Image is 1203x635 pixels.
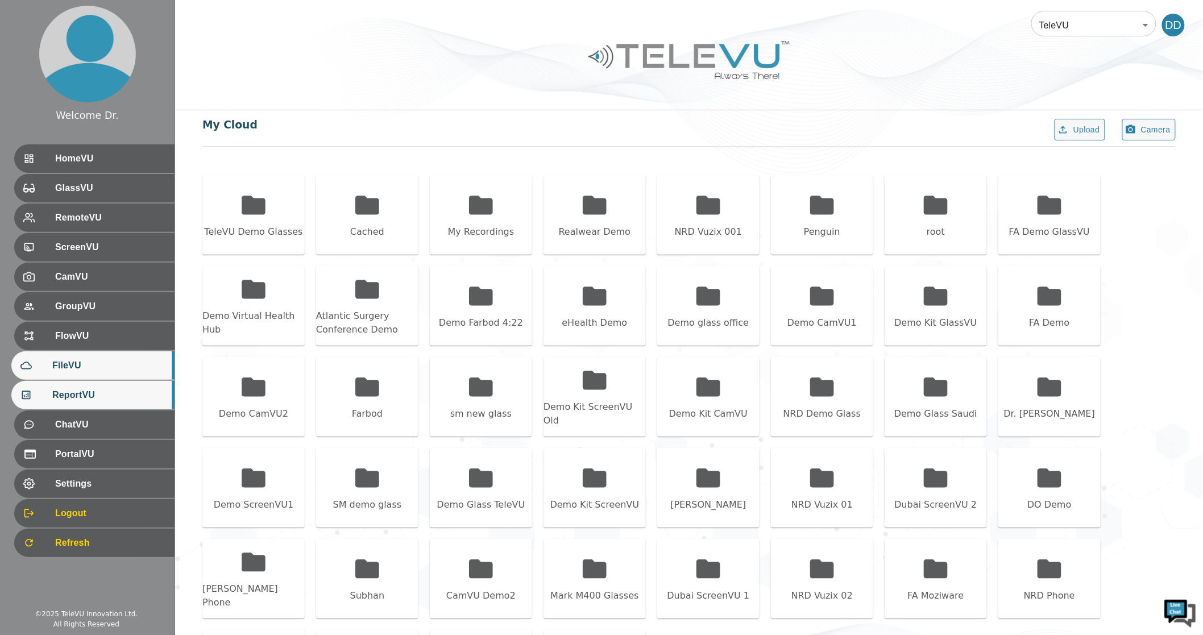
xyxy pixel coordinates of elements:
[791,498,853,512] div: NRD Vuzix 01
[550,589,638,603] div: Mark M400 Glasses
[544,400,646,428] div: Demo Kit ScreenVU Old
[587,36,791,84] img: Logo
[186,6,214,33] div: Minimize live chat window
[55,447,165,461] span: PortalVU
[14,470,175,498] div: Settings
[1162,14,1185,36] div: DD
[14,410,175,439] div: ChatVU
[55,270,165,284] span: CamVU
[667,589,750,603] div: Dubai ScreenVU 1
[14,144,175,173] div: HomeVU
[55,418,165,431] span: ChatVU
[333,498,402,512] div: SM demo glass
[214,498,293,512] div: Demo ScreenVU1
[11,351,175,380] div: FileVU
[1031,9,1156,41] div: TeleVU
[804,225,840,239] div: Penguin
[56,108,118,123] div: Welcome Dr.
[550,498,640,512] div: Demo Kit ScreenVU
[1009,225,1090,239] div: FA Demo GlassVU
[894,407,977,421] div: Demo Glass Saudi
[55,211,165,225] span: RemoteVU
[55,300,165,313] span: GroupVU
[791,589,853,603] div: NRD Vuzix 02
[450,407,512,421] div: sm new glass
[14,233,175,262] div: ScreenVU
[446,589,516,603] div: CamVU Demo2
[668,316,749,330] div: Demo glass office
[448,225,515,239] div: My Recordings
[14,292,175,321] div: GroupVU
[1024,589,1075,603] div: NRD Phone
[669,407,748,421] div: Demo Kit CamVU
[52,359,165,372] span: FileVU
[1055,119,1105,141] button: Upload
[927,225,945,239] div: root
[11,381,175,409] div: ReportVU
[14,322,175,350] div: FlowVU
[66,143,157,258] span: We're online!
[1029,316,1069,330] div: FA Demo
[14,529,175,557] div: Refresh
[437,498,525,512] div: Demo Glass TeleVU
[55,329,165,343] span: FlowVU
[1122,119,1176,141] button: Camera
[55,240,165,254] span: ScreenVU
[202,582,305,609] div: [PERSON_NAME] Phone
[350,225,384,239] div: Cached
[55,536,165,550] span: Refresh
[52,388,165,402] span: ReportVU
[59,60,191,74] div: Chat with us now
[562,316,627,330] div: eHealth Demo
[14,499,175,528] div: Logout
[39,6,136,102] img: profile.png
[1027,498,1072,512] div: DO Demo
[787,316,857,330] div: Demo CamVU1
[1004,407,1096,421] div: Dr. [PERSON_NAME]
[350,589,385,603] div: Subhan
[19,53,48,81] img: d_736959983_company_1615157101543_736959983
[14,263,175,291] div: CamVU
[55,477,165,491] span: Settings
[316,309,418,337] div: Atlantic Surgery Conference Demo
[55,152,165,165] span: HomeVU
[671,498,746,512] div: [PERSON_NAME]
[202,309,305,337] div: Demo Virtual Health Hub
[907,589,964,603] div: FA Moziware
[783,407,861,421] div: NRD Demo Glass
[14,204,175,232] div: RemoteVU
[14,174,175,202] div: GlassVU
[895,498,977,512] div: Dubai ScreenVU 2
[1163,595,1197,629] img: Chat Widget
[895,316,977,330] div: Demo Kit GlassVU
[352,407,383,421] div: Farbod
[219,407,288,421] div: Demo CamVU2
[675,225,742,239] div: NRD Vuzix 001
[55,507,165,520] span: Logout
[559,225,630,239] div: Realwear Demo
[53,619,119,629] div: All Rights Reserved
[55,181,165,195] span: GlassVU
[439,316,523,330] div: Demo Farbod 4:22
[204,225,302,239] div: TeleVU Demo Glasses
[6,310,217,350] textarea: Type your message and hit 'Enter'
[14,440,175,468] div: PortalVU
[35,609,138,619] div: © 2025 TeleVU Innovation Ltd.
[202,117,258,133] div: My Cloud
